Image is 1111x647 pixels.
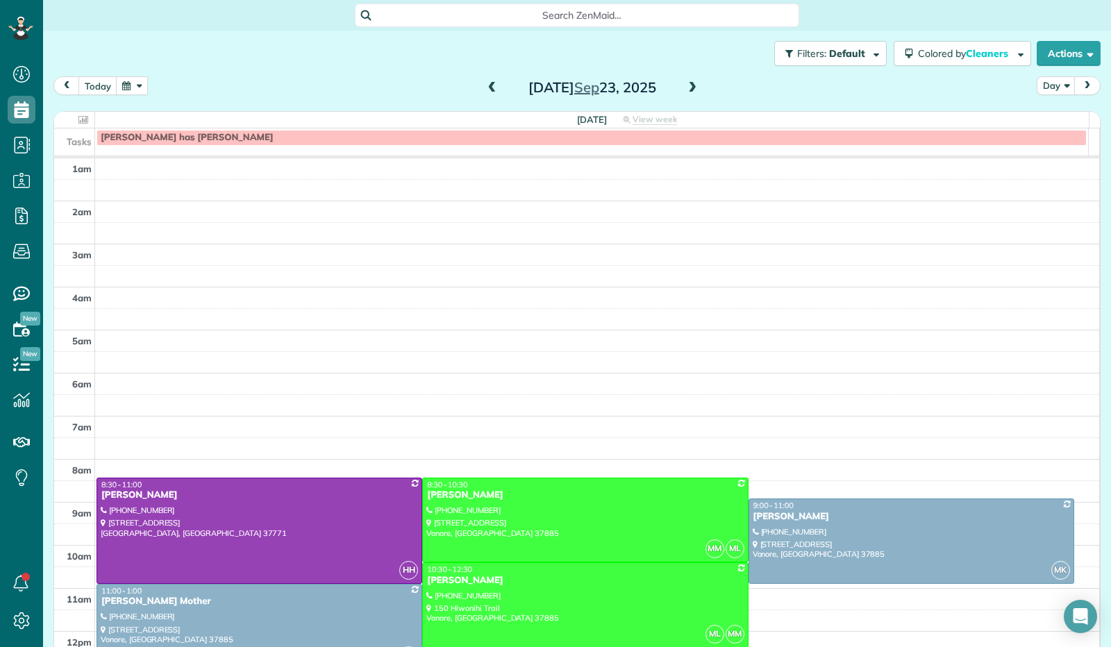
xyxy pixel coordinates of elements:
[705,625,724,644] span: ML
[67,594,92,605] span: 11am
[72,292,92,303] span: 4am
[101,132,274,143] span: [PERSON_NAME] has [PERSON_NAME]
[72,421,92,432] span: 7am
[1037,41,1101,66] button: Actions
[506,80,679,95] h2: [DATE] 23, 2025
[427,564,472,574] span: 10:30 - 12:30
[574,78,599,96] span: Sep
[774,41,887,66] button: Filters: Default
[72,206,92,217] span: 2am
[427,480,467,489] span: 8:30 - 10:30
[426,575,744,587] div: [PERSON_NAME]
[753,501,794,510] span: 9:00 - 11:00
[72,507,92,519] span: 9am
[20,347,40,361] span: New
[726,625,744,644] span: MM
[399,561,418,580] span: HH
[72,464,92,476] span: 8am
[1074,76,1101,95] button: next
[894,41,1031,66] button: Colored byCleaners
[753,511,1070,523] div: [PERSON_NAME]
[1037,76,1076,95] button: Day
[1064,600,1097,633] div: Open Intercom Messenger
[72,249,92,260] span: 3am
[726,539,744,558] span: ML
[78,76,117,95] button: today
[20,312,40,326] span: New
[966,47,1010,60] span: Cleaners
[797,47,826,60] span: Filters:
[53,76,80,95] button: prev
[426,489,744,501] div: [PERSON_NAME]
[577,114,607,125] span: [DATE]
[72,163,92,174] span: 1am
[101,480,142,489] span: 8:30 - 11:00
[72,378,92,389] span: 6am
[633,114,677,125] span: View week
[72,335,92,346] span: 5am
[67,551,92,562] span: 10am
[918,47,1013,60] span: Colored by
[101,489,418,501] div: [PERSON_NAME]
[705,539,724,558] span: MM
[829,47,866,60] span: Default
[101,586,142,596] span: 11:00 - 1:00
[101,596,418,607] div: [PERSON_NAME] Mother
[767,41,887,66] a: Filters: Default
[1051,561,1070,580] span: MK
